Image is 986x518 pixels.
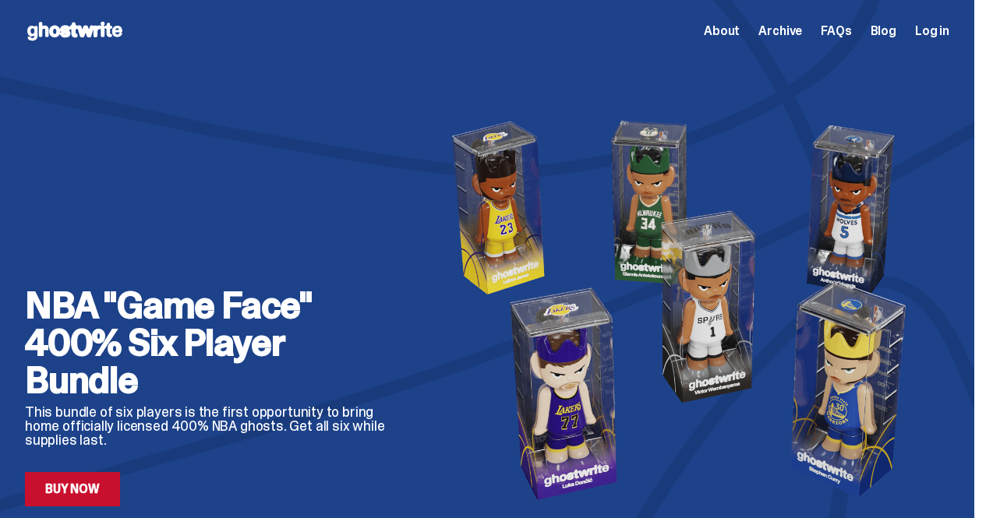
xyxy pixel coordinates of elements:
h2: NBA "Game Face" 400% Six Player Bundle [25,287,400,399]
a: Log in [915,25,949,37]
a: FAQs [821,25,851,37]
a: Blog [871,25,896,37]
a: About [704,25,740,37]
img: NBA "Game Face" 400% Six Player Bundle [425,113,949,506]
p: This bundle of six players is the first opportunity to bring home officially licensed 400% NBA gh... [25,405,400,447]
a: Archive [758,25,802,37]
a: Buy Now [25,472,120,506]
